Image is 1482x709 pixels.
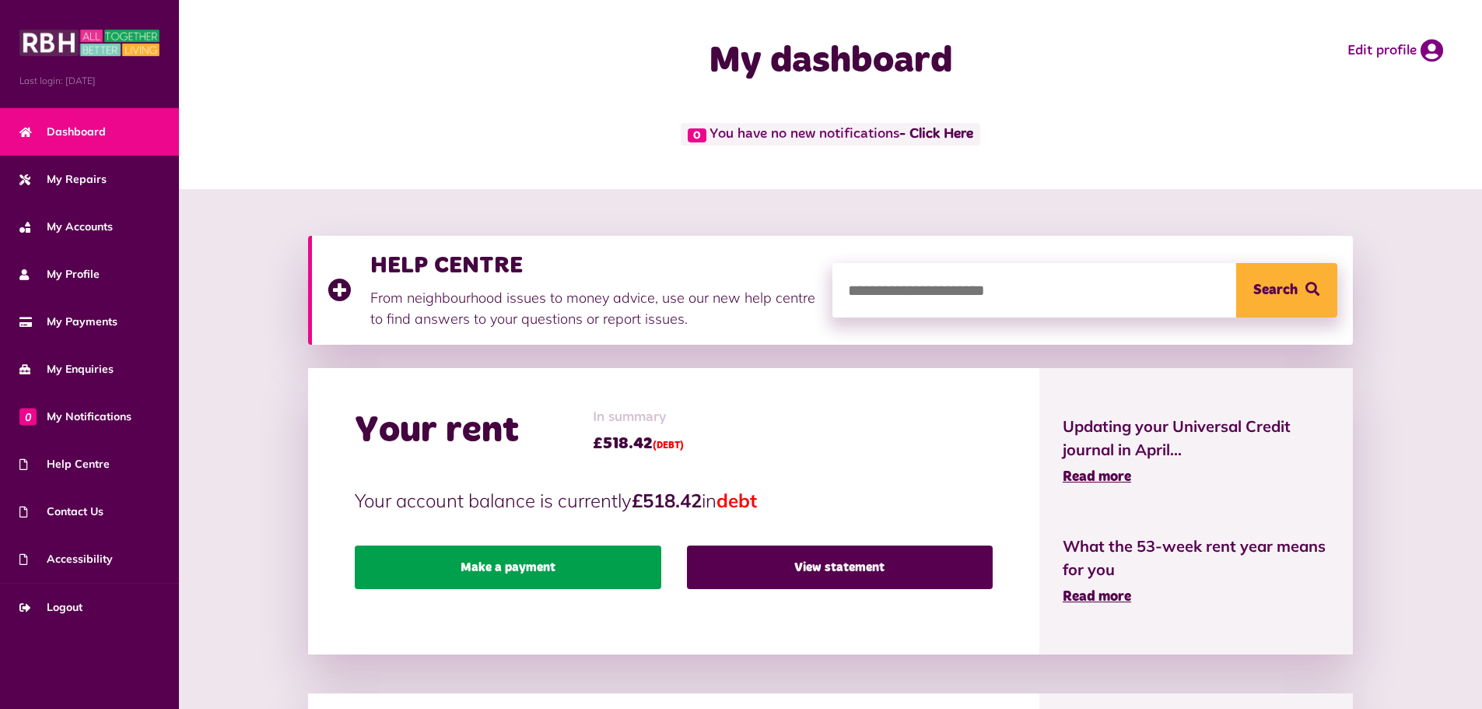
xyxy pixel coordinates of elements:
[1063,590,1131,604] span: Read more
[19,599,82,616] span: Logout
[19,361,114,377] span: My Enquiries
[19,551,113,567] span: Accessibility
[19,27,159,58] img: MyRBH
[355,409,519,454] h2: Your rent
[370,251,817,279] h3: HELP CENTRE
[19,408,37,425] span: 0
[19,266,100,283] span: My Profile
[1063,415,1330,462] span: Updating your Universal Credit journal in April...
[899,128,973,142] a: - Click Here
[632,489,702,512] strong: £518.42
[355,486,993,514] p: Your account balance is currently in
[1063,535,1330,608] a: What the 53-week rent year means for you Read more
[19,74,159,88] span: Last login: [DATE]
[688,128,706,142] span: 0
[1063,535,1330,581] span: What the 53-week rent year means for you
[370,287,817,329] p: From neighbourhood issues to money advice, use our new help centre to find answers to your questi...
[1347,39,1443,62] a: Edit profile
[19,456,110,472] span: Help Centre
[1236,263,1337,318] button: Search
[19,171,107,188] span: My Repairs
[1063,470,1131,484] span: Read more
[19,504,103,520] span: Contact Us
[716,489,757,512] span: debt
[681,123,980,146] span: You have no new notifications
[1253,263,1298,318] span: Search
[355,546,660,589] a: Make a payment
[1063,415,1330,488] a: Updating your Universal Credit journal in April... Read more
[687,546,993,589] a: View statement
[653,441,684,451] span: (DEBT)
[520,39,1141,84] h1: My dashboard
[593,407,684,428] span: In summary
[593,432,684,455] span: £518.42
[19,219,113,235] span: My Accounts
[19,124,106,140] span: Dashboard
[19,314,117,330] span: My Payments
[19,409,131,425] span: My Notifications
